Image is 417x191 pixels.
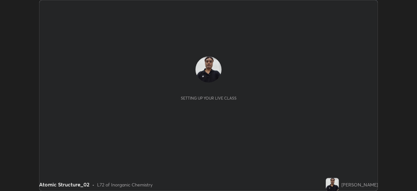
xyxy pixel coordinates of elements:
[341,181,378,188] div: [PERSON_NAME]
[97,181,152,188] div: L72 of Inorganic Chemistry
[195,56,222,83] img: 2746b4ae3dd242b0847139de884b18c5.jpg
[39,181,90,188] div: Atomic Structure_02
[181,96,237,101] div: Setting up your live class
[92,181,94,188] div: •
[326,178,339,191] img: 2746b4ae3dd242b0847139de884b18c5.jpg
